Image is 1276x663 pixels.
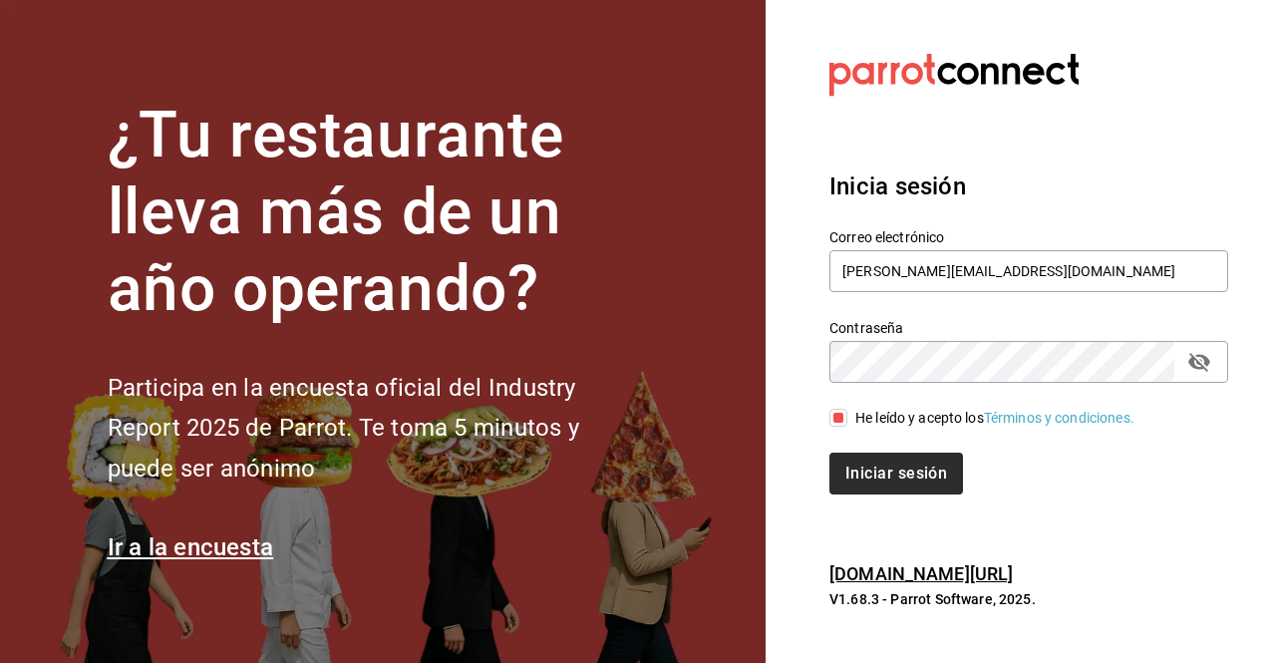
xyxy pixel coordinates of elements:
button: passwordField [1182,345,1216,379]
h2: Participa en la encuesta oficial del Industry Report 2025 de Parrot. Te toma 5 minutos y puede se... [108,368,646,490]
p: V1.68.3 - Parrot Software, 2025. [829,589,1228,609]
h1: ¿Tu restaurante lleva más de un año operando? [108,98,646,327]
button: Iniciar sesión [829,453,963,495]
label: Contraseña [829,321,1228,335]
h3: Inicia sesión [829,168,1228,204]
label: Correo electrónico [829,230,1228,244]
a: [DOMAIN_NAME][URL] [829,563,1013,584]
a: Ir a la encuesta [108,533,274,561]
a: Términos y condiciones. [984,410,1134,426]
input: Ingresa tu correo electrónico [829,250,1228,292]
div: He leído y acepto los [855,408,1134,429]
